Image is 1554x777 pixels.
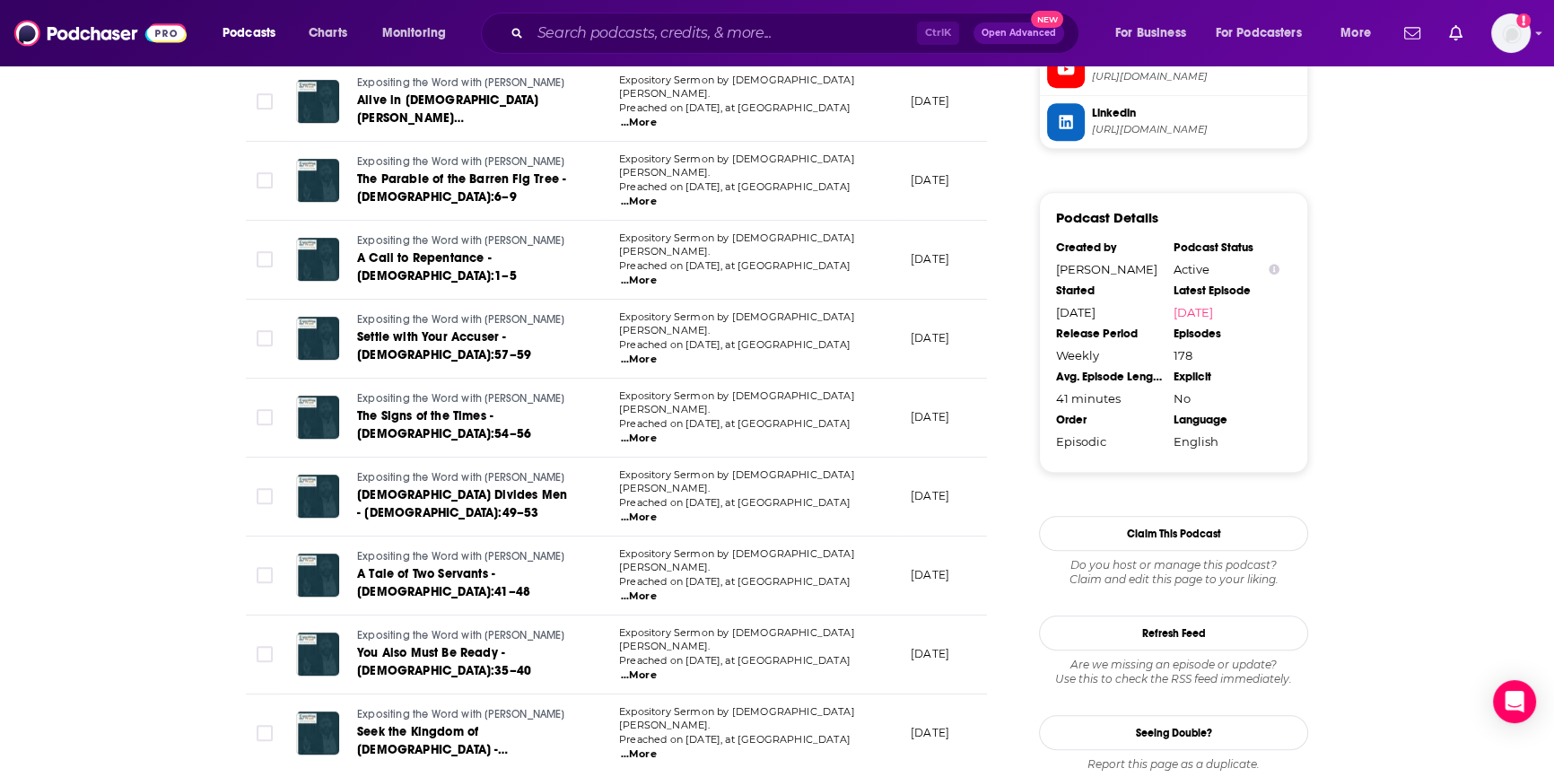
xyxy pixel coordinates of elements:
span: Do you host or manage this podcast? [1039,558,1308,572]
span: Preached on [DATE], at [GEOGRAPHIC_DATA] [619,101,851,114]
span: A Tale of Two Servants - [DEMOGRAPHIC_DATA]:41–48 [357,566,530,599]
div: [DATE] [1056,305,1162,319]
button: open menu [1328,19,1393,48]
span: Toggle select row [257,409,273,425]
span: Expositing the Word with [PERSON_NAME] [357,76,565,89]
span: Expositing the Word with [PERSON_NAME] [357,313,565,326]
span: Expositing the Word with [PERSON_NAME] [357,392,565,405]
p: [DATE] [911,567,949,582]
a: Expositing the Word with [PERSON_NAME] [357,75,572,92]
span: The Signs of the Times - [DEMOGRAPHIC_DATA]:54–56 [357,408,531,441]
span: Toggle select row [257,93,273,109]
span: ...More [621,589,657,604]
span: Toggle select row [257,567,273,583]
span: Seek the Kingdom of [DEMOGRAPHIC_DATA] - [DEMOGRAPHIC_DATA]:22–34 [357,724,531,775]
a: Show notifications dropdown [1397,18,1427,48]
span: Alive in [DEMOGRAPHIC_DATA][PERSON_NAME][DEMOGRAPHIC_DATA]:1–4 [357,92,539,144]
span: [DEMOGRAPHIC_DATA] Divides Men - [DEMOGRAPHIC_DATA]:49–53 [357,487,567,520]
span: Preached on [DATE], at [GEOGRAPHIC_DATA] [619,259,851,272]
div: Podcast Status [1174,240,1279,255]
a: Expositing the Word with [PERSON_NAME] [357,549,572,565]
button: Show Info [1269,263,1279,276]
span: Preached on [DATE], at [GEOGRAPHIC_DATA] [619,180,851,193]
a: [DEMOGRAPHIC_DATA] Divides Men - [DEMOGRAPHIC_DATA]:49–53 [357,486,572,522]
span: For Business [1115,21,1186,46]
span: Preached on [DATE], at [GEOGRAPHIC_DATA] [619,417,851,430]
span: Expositing the Word with [PERSON_NAME] [357,708,565,720]
span: Expository Sermon by [DEMOGRAPHIC_DATA] [PERSON_NAME]. [619,705,855,732]
span: Expository Sermon by [DEMOGRAPHIC_DATA] [PERSON_NAME]. [619,547,855,574]
div: 41 minutes [1056,391,1162,406]
a: Seeing Double? [1039,715,1308,750]
span: ...More [621,668,657,683]
a: [DATE] [1174,305,1279,319]
p: [DATE] [911,488,949,503]
svg: Add a profile image [1516,13,1531,28]
span: Toggle select row [257,172,273,188]
div: Open Intercom Messenger [1493,680,1536,723]
a: A Call to Repentance - [DEMOGRAPHIC_DATA]:1–5 [357,249,572,285]
button: open menu [1204,19,1328,48]
span: You Also Must Be Ready - [DEMOGRAPHIC_DATA]:35–40 [357,645,531,678]
img: User Profile [1491,13,1531,53]
img: Podchaser - Follow, Share and Rate Podcasts [14,16,187,50]
a: A Tale of Two Servants - [DEMOGRAPHIC_DATA]:41–48 [357,565,572,601]
div: Release Period [1056,327,1162,341]
button: open menu [1103,19,1209,48]
span: Expository Sermon by [DEMOGRAPHIC_DATA] [PERSON_NAME]. [619,389,855,416]
span: Toggle select row [257,725,273,741]
span: https://www.youtube.com/@expositingtheword [1092,70,1300,83]
a: Show notifications dropdown [1442,18,1470,48]
div: Report this page as a duplicate. [1039,757,1308,772]
div: Latest Episode [1174,284,1279,298]
span: New [1031,11,1063,28]
span: Expositing the Word with [PERSON_NAME] [357,629,565,642]
span: Expository Sermon by [DEMOGRAPHIC_DATA] [PERSON_NAME]. [619,153,855,179]
span: https://www.linkedin.com/company/expositing-the-word-ministries [1092,123,1300,136]
span: ...More [621,116,657,130]
span: Preached on [DATE], at [GEOGRAPHIC_DATA] [619,654,851,667]
button: open menu [370,19,469,48]
span: Toggle select row [257,488,273,504]
span: A Call to Repentance - [DEMOGRAPHIC_DATA]:1–5 [357,250,517,284]
a: Expositing the Word with [PERSON_NAME] [357,312,572,328]
div: No [1174,391,1279,406]
a: Expositing the Word with [PERSON_NAME] [357,470,572,486]
h3: Podcast Details [1056,209,1158,226]
div: Avg. Episode Length [1056,370,1162,384]
a: Linkedin[URL][DOMAIN_NAME] [1047,103,1300,141]
span: For Podcasters [1216,21,1302,46]
button: Open AdvancedNew [973,22,1064,44]
div: Search podcasts, credits, & more... [498,13,1096,54]
button: Claim This Podcast [1039,516,1308,551]
a: The Signs of the Times - [DEMOGRAPHIC_DATA]:54–56 [357,407,572,443]
p: [DATE] [911,172,949,188]
span: Preached on [DATE], at [GEOGRAPHIC_DATA] [619,496,851,509]
a: YouTube[URL][DOMAIN_NAME] [1047,50,1300,88]
span: Expository Sermon by [DEMOGRAPHIC_DATA] [PERSON_NAME]. [619,468,855,495]
div: Language [1174,413,1279,427]
span: More [1340,21,1371,46]
span: Podcasts [223,21,275,46]
a: Expositing the Word with [PERSON_NAME] [357,628,572,644]
a: Alive in [DEMOGRAPHIC_DATA][PERSON_NAME][DEMOGRAPHIC_DATA]:1–4 [357,92,572,127]
span: Linkedin [1092,105,1300,121]
span: Expositing the Word with [PERSON_NAME] [357,471,565,484]
div: Order [1056,413,1162,427]
span: Expository Sermon by [DEMOGRAPHIC_DATA] [PERSON_NAME]. [619,310,855,337]
span: Charts [309,21,347,46]
div: Explicit [1174,370,1279,384]
div: Episodic [1056,434,1162,449]
span: Monitoring [382,21,446,46]
span: ...More [621,353,657,367]
a: Settle with Your Accuser - [DEMOGRAPHIC_DATA]:57–59 [357,328,572,364]
span: Preached on [DATE], at [GEOGRAPHIC_DATA] [619,733,851,746]
div: Started [1056,284,1162,298]
span: ...More [621,511,657,525]
a: Expositing the Word with [PERSON_NAME] [357,154,572,170]
a: Charts [297,19,358,48]
button: open menu [210,19,299,48]
div: Created by [1056,240,1162,255]
a: You Also Must Be Ready - [DEMOGRAPHIC_DATA]:35–40 [357,644,572,680]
